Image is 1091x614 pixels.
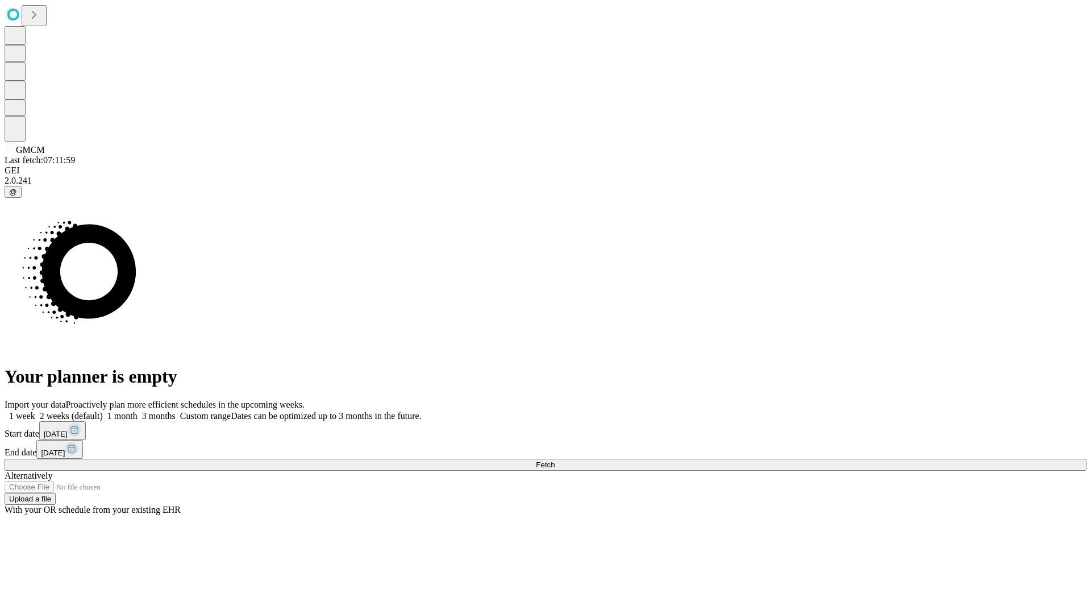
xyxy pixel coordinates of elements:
[5,471,52,480] span: Alternatively
[44,430,68,438] span: [DATE]
[9,188,17,196] span: @
[5,176,1086,186] div: 2.0.241
[5,505,181,515] span: With your OR schedule from your existing EHR
[5,421,1086,440] div: Start date
[5,186,22,198] button: @
[40,411,103,421] span: 2 weeks (default)
[5,493,56,505] button: Upload a file
[5,155,75,165] span: Last fetch: 07:11:59
[107,411,138,421] span: 1 month
[5,366,1086,387] h1: Your planner is empty
[5,459,1086,471] button: Fetch
[16,145,45,155] span: GMCM
[5,400,66,409] span: Import your data
[536,460,555,469] span: Fetch
[9,411,35,421] span: 1 week
[5,165,1086,176] div: GEI
[142,411,176,421] span: 3 months
[231,411,421,421] span: Dates can be optimized up to 3 months in the future.
[66,400,305,409] span: Proactively plan more efficient schedules in the upcoming weeks.
[5,440,1086,459] div: End date
[39,421,86,440] button: [DATE]
[41,449,65,457] span: [DATE]
[36,440,83,459] button: [DATE]
[180,411,231,421] span: Custom range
